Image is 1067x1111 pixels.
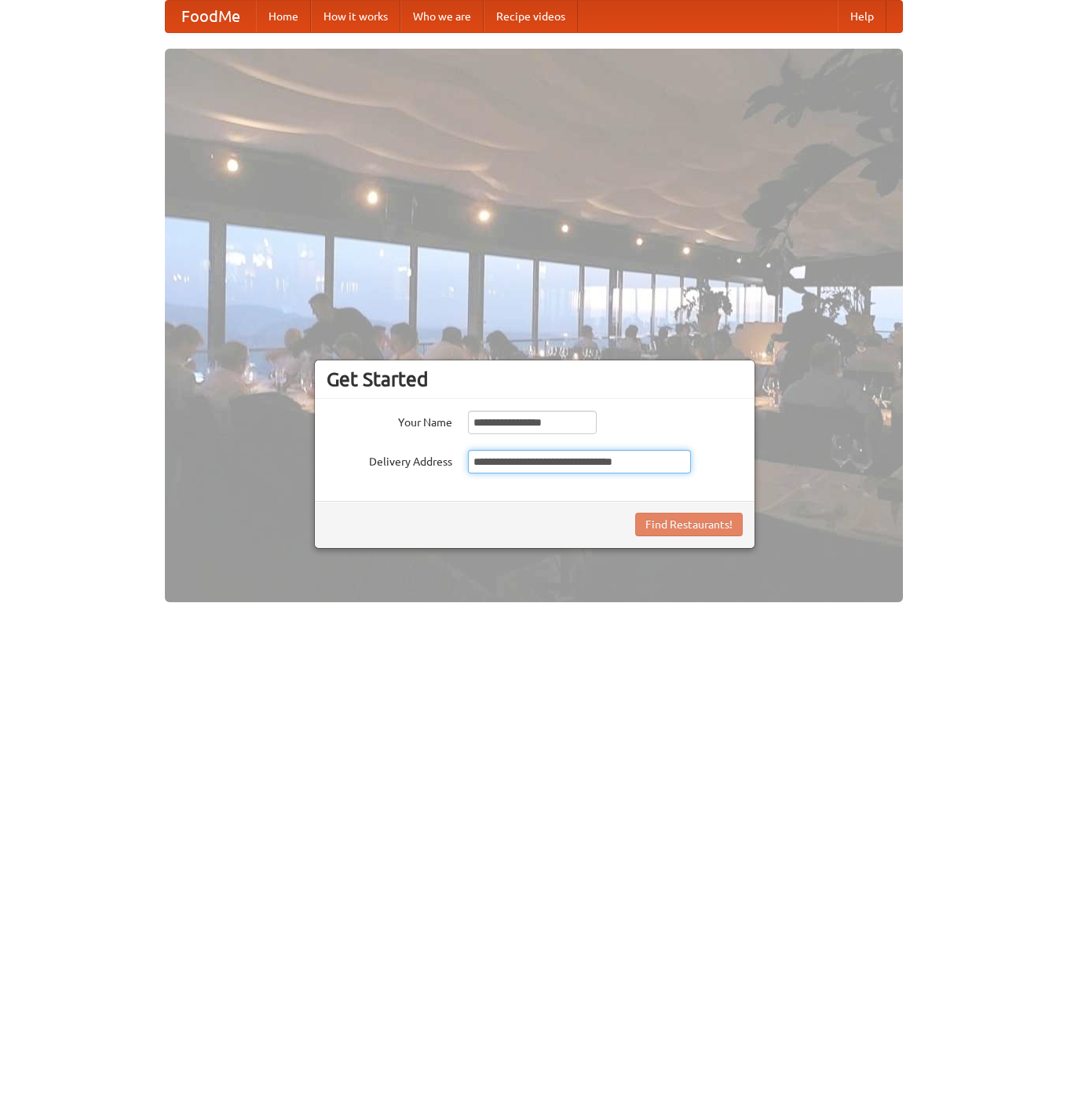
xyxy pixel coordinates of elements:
[838,1,886,32] a: Help
[635,513,743,536] button: Find Restaurants!
[484,1,578,32] a: Recipe videos
[327,411,452,430] label: Your Name
[311,1,400,32] a: How it works
[327,367,743,391] h3: Get Started
[256,1,311,32] a: Home
[166,1,256,32] a: FoodMe
[327,450,452,470] label: Delivery Address
[400,1,484,32] a: Who we are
